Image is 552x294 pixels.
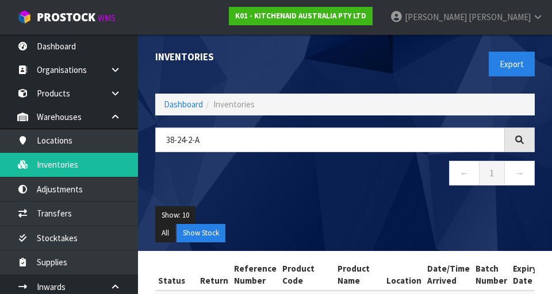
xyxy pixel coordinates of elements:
[479,161,505,185] a: 1
[231,260,279,291] th: Reference Number
[37,10,95,25] span: ProStock
[155,52,336,63] h1: Inventories
[164,99,203,110] a: Dashboard
[510,260,540,291] th: Expiry Date
[229,7,373,25] a: K01 - KITCHENAID AUSTRALIA PTY LTD
[424,260,473,291] th: Date/Time Arrived
[279,260,335,291] th: Product Code
[504,161,535,185] a: →
[155,224,175,242] button: All
[213,99,255,110] span: Inventories
[449,161,480,185] a: ←
[405,11,467,22] span: [PERSON_NAME]
[155,127,505,152] input: Search inventories
[384,260,424,291] th: Location
[197,260,231,291] th: Return
[155,161,535,189] nav: Page navigation
[177,224,225,242] button: Show Stock
[155,260,197,291] th: Status
[335,260,384,291] th: Product Name
[17,10,32,24] img: cube-alt.png
[155,206,195,225] button: Show: 10
[235,11,366,21] strong: K01 - KITCHENAID AUSTRALIA PTY LTD
[469,11,531,22] span: [PERSON_NAME]
[489,52,535,76] button: Export
[473,260,510,291] th: Batch Number
[98,13,116,24] small: WMS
